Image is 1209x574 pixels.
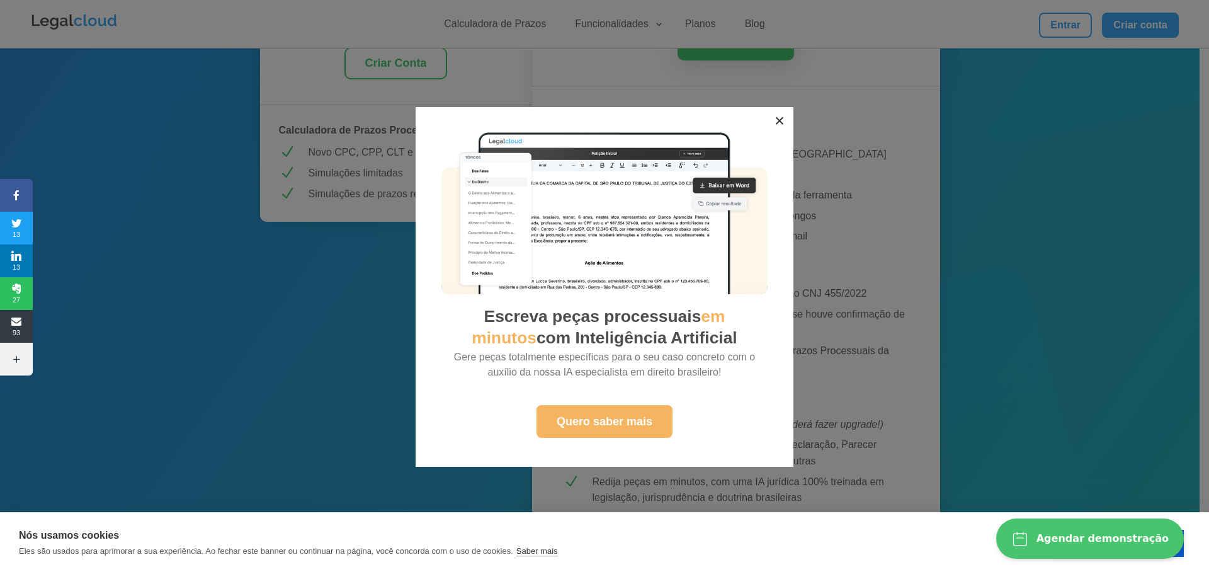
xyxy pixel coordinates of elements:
[441,132,768,294] img: Redação de peças com IA na Legalcloud
[19,530,119,541] strong: Nós usamos cookies
[536,405,673,438] a: Quero saber mais
[766,107,793,135] button: ×
[441,350,768,390] p: Gere peças totalmente específicas para o seu caso concreto com o auxílio da nossa IA especialista...
[516,546,558,556] a: Saber mais
[441,306,768,355] h2: Escreva peças processuais com Inteligência Artificial
[19,546,513,556] p: Eles são usados para aprimorar a sua experiência. Ao fechar este banner ou continuar na página, v...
